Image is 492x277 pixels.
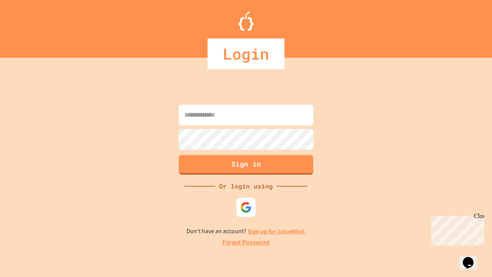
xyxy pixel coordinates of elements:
iframe: chat widget [428,213,484,245]
div: Chat with us now!Close [3,3,53,49]
div: Login [208,38,284,69]
a: Forgot Password [223,238,269,247]
a: Sign up for JuiceMind. [248,227,306,235]
iframe: chat widget [460,246,484,269]
button: Sign in [179,155,313,175]
div: Or login using [215,182,277,191]
img: Logo.svg [238,12,254,31]
img: google-icon.svg [240,202,252,213]
p: Don't have an account? [186,227,306,236]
